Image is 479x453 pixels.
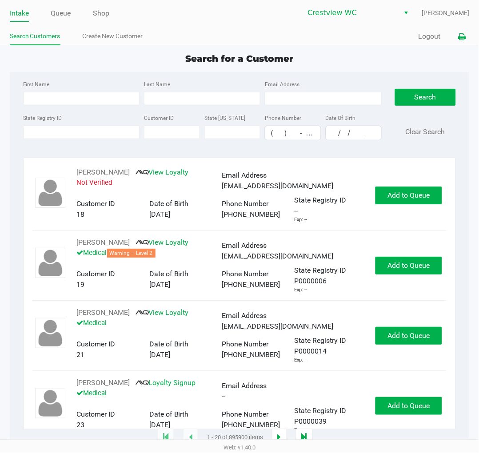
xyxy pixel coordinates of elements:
label: State [US_STATE] [204,114,245,122]
app-submit-button: Next [272,429,287,447]
a: View Loyalty [136,168,189,176]
span: P0000006 [294,276,327,286]
span: State Registry ID [294,406,346,415]
a: Queue [51,7,71,20]
span: [PHONE_NUMBER] [222,421,280,429]
div: Exp: -- [294,216,307,224]
div: Exp: -- [294,286,307,294]
button: See customer info [77,167,130,178]
button: Add to Queue [375,397,442,415]
span: Date of Birth [149,270,189,278]
a: Intake [10,7,29,20]
a: Create New Customer [83,31,143,42]
span: Email Address [222,311,267,320]
div: Exp: -- [294,427,307,434]
span: Warning – Level 2 [107,249,156,258]
span: Add to Queue [388,261,430,270]
label: Last Name [144,80,170,88]
a: View Loyalty [136,308,189,317]
span: Customer ID [77,270,116,278]
span: Date of Birth [149,340,189,348]
p: Not Verified [77,178,222,188]
button: Select [399,5,412,21]
input: Format: MM/DD/YYYY [326,126,381,140]
p: Medical [77,388,222,398]
kendo-maskedtextbox: Format: MM/DD/YYYY [326,126,382,140]
span: 1 - 20 of 895900 items [207,433,263,442]
span: Crestview WC [307,8,394,18]
span: P0000039 [294,416,327,427]
input: Format: (999) 999-9999 [265,126,320,140]
span: Email Address [222,241,267,250]
button: See customer info [77,237,130,248]
a: Loyalty Signup [136,378,196,387]
span: State Registry ID [294,196,346,204]
a: View Loyalty [136,238,189,246]
button: Clear Search [406,127,445,137]
span: Add to Queue [388,331,430,340]
p: Medical [77,318,222,328]
span: State Registry ID [294,266,346,274]
label: Phone Number [265,114,301,122]
span: 23 [77,421,85,429]
label: Date Of Birth [326,114,356,122]
button: See customer info [77,377,130,388]
span: Phone Number [222,410,268,418]
span: Customer ID [77,199,116,208]
app-submit-button: Move to first page [157,429,174,447]
span: Email Address [222,171,267,179]
span: Phone Number [222,199,268,208]
span: Web: v1.40.0 [224,445,255,451]
span: 18 [77,210,85,219]
div: Exp: -- [294,357,307,364]
span: 21 [77,350,85,359]
span: Customer ID [77,340,116,348]
button: Logout [418,31,440,42]
span: -- [294,206,298,216]
span: Customer ID [77,410,116,418]
app-submit-button: Previous [183,429,198,447]
span: Add to Queue [388,401,430,410]
span: [DATE] [149,350,170,359]
span: Date of Birth [149,199,189,208]
button: See customer info [77,307,130,318]
button: Add to Queue [375,257,442,274]
label: Customer ID [144,114,174,122]
span: Phone Number [222,340,268,348]
a: Shop [93,7,110,20]
button: Search [395,89,456,106]
span: State Registry ID [294,336,346,345]
label: Email Address [265,80,299,88]
span: -- [222,392,225,401]
span: Email Address [222,381,267,390]
span: Phone Number [222,270,268,278]
label: State Registry ID [23,114,62,122]
span: [DATE] [149,210,170,219]
a: Search Customers [10,31,60,42]
span: 19 [77,280,85,289]
span: Add to Queue [388,191,430,199]
span: Search for a Customer [186,53,294,64]
p: Medical [77,248,222,258]
span: Date of Birth [149,410,189,418]
span: P0000014 [294,346,327,357]
span: [PERSON_NAME] [422,8,469,18]
span: [PHONE_NUMBER] [222,280,280,289]
span: [DATE] [149,421,170,429]
span: [EMAIL_ADDRESS][DOMAIN_NAME] [222,252,334,260]
button: Add to Queue [375,187,442,204]
button: Add to Queue [375,327,442,345]
span: [PHONE_NUMBER] [222,350,280,359]
app-submit-button: Move to last page [296,429,313,447]
span: [PHONE_NUMBER] [222,210,280,219]
span: [EMAIL_ADDRESS][DOMAIN_NAME] [222,182,334,190]
span: [DATE] [149,280,170,289]
kendo-maskedtextbox: Format: (999) 999-9999 [265,126,321,140]
span: [EMAIL_ADDRESS][DOMAIN_NAME] [222,322,334,330]
label: First Name [23,80,50,88]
